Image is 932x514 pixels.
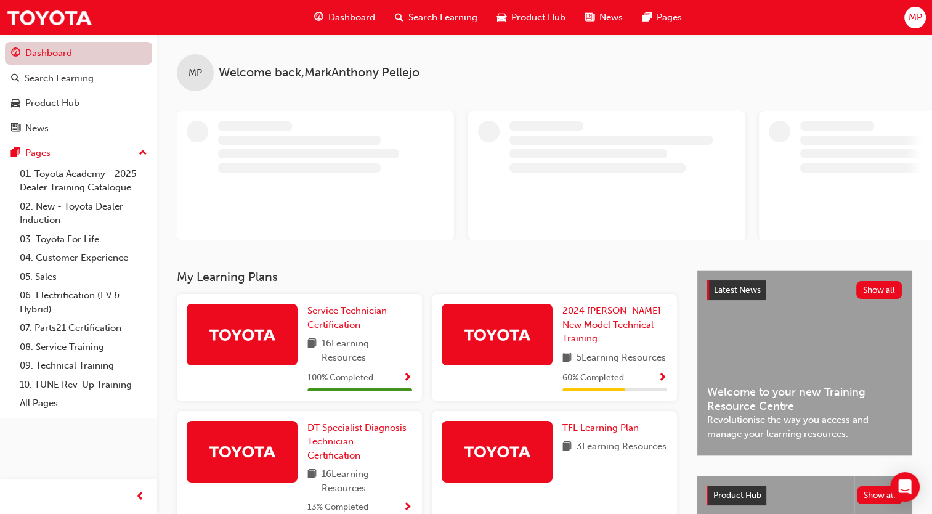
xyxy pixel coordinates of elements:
span: pages-icon [642,10,652,25]
span: 100 % Completed [307,371,373,385]
span: book-icon [562,439,572,455]
img: Trak [463,324,531,345]
a: Latest NewsShow all [707,280,902,300]
a: 04. Customer Experience [15,248,152,267]
a: 02. New - Toyota Dealer Induction [15,197,152,230]
a: All Pages [15,394,152,413]
a: 08. Service Training [15,338,152,357]
a: Search Learning [5,67,152,90]
span: DT Specialist Diagnosis Technician Certification [307,422,407,461]
a: Latest NewsShow allWelcome to your new Training Resource CentreRevolutionise the way you access a... [697,270,912,456]
button: MP [904,7,926,28]
span: Search Learning [408,10,477,25]
a: 2024 [PERSON_NAME] New Model Technical Training [562,304,667,346]
span: 2024 [PERSON_NAME] New Model Technical Training [562,305,661,344]
span: 3 Learning Resources [577,439,667,455]
a: 09. Technical Training [15,356,152,375]
div: Search Learning [25,71,94,86]
span: Show Progress [403,502,412,513]
span: book-icon [562,351,572,366]
a: 05. Sales [15,267,152,287]
span: news-icon [585,10,594,25]
span: Welcome back , MarkAnthony Pellejo [219,66,419,80]
span: news-icon [11,123,20,134]
span: Product Hub [713,490,761,500]
span: Service Technician Certification [307,305,387,330]
a: Dashboard [5,42,152,65]
a: 01. Toyota Academy - 2025 Dealer Training Catalogue [15,165,152,197]
span: prev-icon [136,489,145,505]
span: car-icon [11,98,20,109]
span: 16 Learning Resources [322,337,412,364]
div: Product Hub [25,96,79,110]
button: Pages [5,142,152,165]
span: Welcome to your new Training Resource Centre [707,385,902,413]
span: 16 Learning Resources [322,467,412,495]
span: search-icon [395,10,403,25]
span: 5 Learning Resources [577,351,666,366]
span: 60 % Completed [562,371,624,385]
a: DT Specialist Diagnosis Technician Certification [307,421,412,463]
span: Show Progress [403,373,412,384]
h3: My Learning Plans [177,270,677,284]
button: Show all [857,486,903,504]
a: guage-iconDashboard [304,5,385,30]
img: Trak [208,324,276,345]
span: Dashboard [328,10,375,25]
div: Open Intercom Messenger [890,472,920,502]
span: guage-icon [11,48,20,59]
span: Latest News [714,285,761,295]
a: Product HubShow all [707,486,902,505]
img: Trak [208,441,276,462]
a: TFL Learning Plan [562,421,644,435]
span: up-icon [139,145,147,161]
a: news-iconNews [575,5,633,30]
a: 10. TUNE Rev-Up Training [15,375,152,394]
span: Revolutionise the way you access and manage your learning resources. [707,413,902,441]
div: Pages [25,146,51,160]
a: News [5,117,152,140]
a: 07. Parts21 Certification [15,319,152,338]
a: Service Technician Certification [307,304,412,332]
a: Product Hub [5,92,152,115]
img: Trak [463,441,531,462]
span: Product Hub [511,10,565,25]
button: Show Progress [403,370,412,386]
span: search-icon [11,73,20,84]
a: 06. Electrification (EV & Hybrid) [15,286,152,319]
span: book-icon [307,337,317,364]
span: car-icon [497,10,506,25]
span: MP [188,66,202,80]
span: TFL Learning Plan [562,422,639,433]
button: DashboardSearch LearningProduct HubNews [5,39,152,142]
a: pages-iconPages [633,5,692,30]
div: News [25,121,49,136]
a: car-iconProduct Hub [487,5,575,30]
img: Trak [6,4,92,31]
span: Pages [657,10,682,25]
span: MP [908,10,922,25]
span: book-icon [307,467,317,495]
a: search-iconSearch Learning [385,5,487,30]
span: Show Progress [658,373,667,384]
a: 03. Toyota For Life [15,230,152,249]
span: guage-icon [314,10,323,25]
span: pages-icon [11,148,20,159]
button: Show Progress [658,370,667,386]
span: News [599,10,623,25]
button: Show all [856,281,902,299]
